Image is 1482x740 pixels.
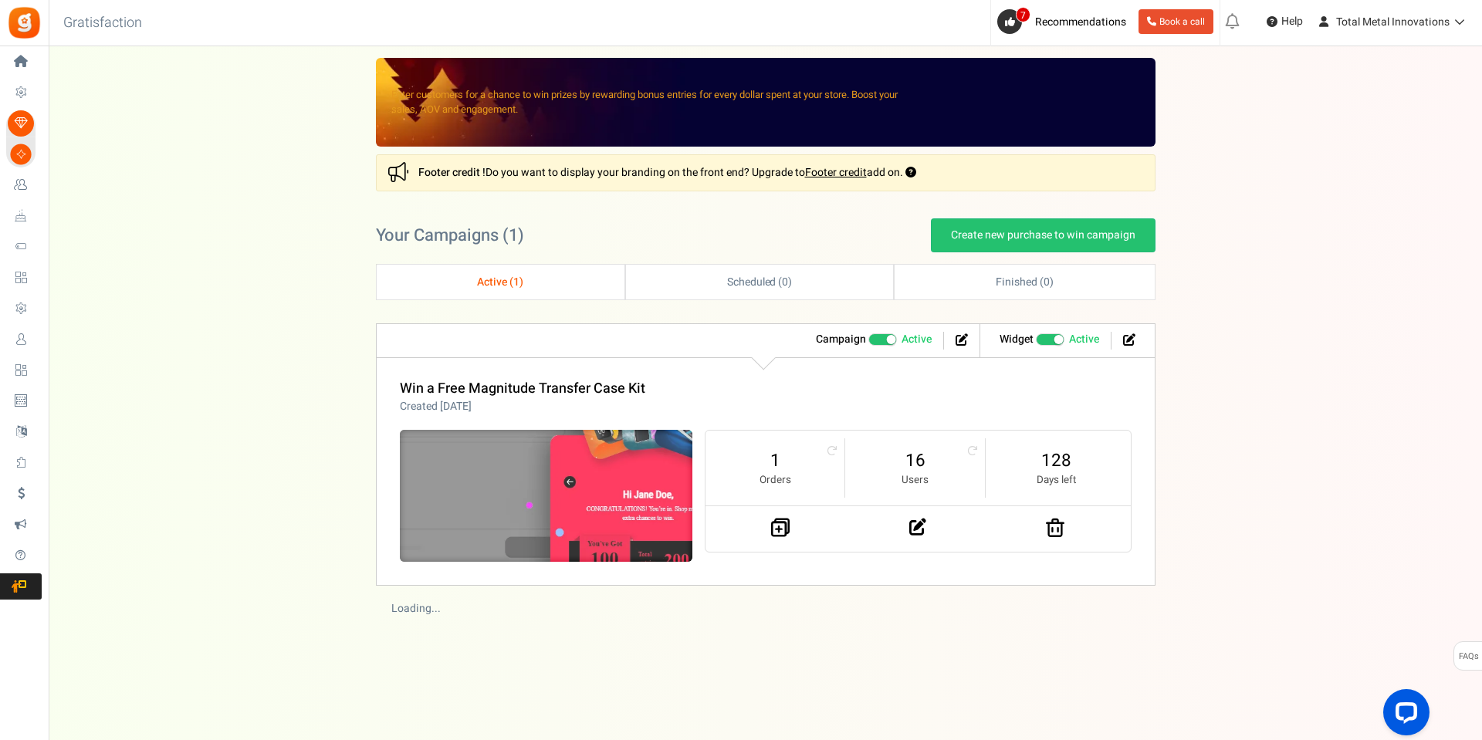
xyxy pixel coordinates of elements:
[1044,274,1050,290] span: 0
[1260,9,1309,34] a: Help
[391,601,1140,617] div: Loading...
[988,332,1111,350] li: Widget activated
[931,218,1155,252] a: Create new purchase to win campaign
[805,164,867,181] a: Footer credit
[418,164,486,181] strong: Footer credit !
[1336,14,1450,30] span: Total Metal Innovations
[861,473,969,488] small: Users
[1001,473,1111,488] small: Days left
[1069,332,1099,347] span: Active
[727,274,792,290] span: Scheduled ( )
[816,331,866,347] strong: Campaign
[46,8,159,39] h3: Gratisfaction
[1458,642,1479,671] span: FAQs
[1277,14,1303,29] span: Help
[782,274,788,290] span: 0
[861,448,969,473] a: 16
[1000,331,1034,347] strong: Widget
[391,88,908,117] p: Enter customers for a chance to win prizes by rewarding bonus entries for every dollar spent at y...
[400,399,645,414] p: Created [DATE]
[1139,9,1213,34] a: Book a call
[721,473,830,488] small: Orders
[1016,7,1030,22] span: 7
[400,378,645,399] a: Win a Free Magnitude Transfer Case Kit
[477,274,523,290] span: Active ( )
[996,274,1053,290] span: Finished ( )
[986,438,1126,498] li: 128
[1035,14,1126,30] span: Recommendations
[902,332,932,347] span: Active
[997,9,1132,34] a: 7 Recommendations
[721,448,830,473] a: 1
[376,228,524,243] h2: Your Campaigns ( )
[509,223,518,248] span: 1
[7,5,42,40] img: Gratisfaction
[376,154,1155,191] div: Do you want to display your branding on the front end? Upgrade to add on.
[513,274,519,290] span: 1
